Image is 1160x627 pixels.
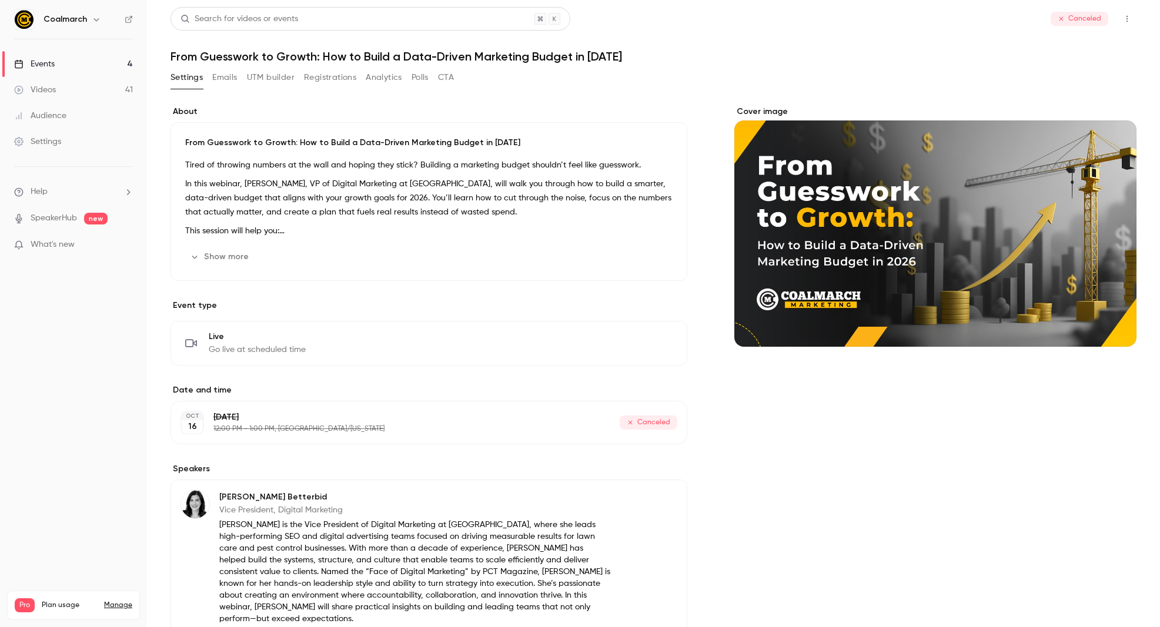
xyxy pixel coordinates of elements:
a: SpeakerHub [31,212,77,224]
a: Manage [104,601,132,610]
div: Settings [14,136,61,147]
label: Date and time [171,384,687,396]
iframe: Noticeable Trigger [119,240,133,250]
p: From Guesswork to Growth: How to Build a Data-Driven Marketing Budget in [DATE] [185,137,673,149]
button: Registrations [304,68,356,87]
p: 12:00 PM - 1:00 PM, [GEOGRAPHIC_DATA]/[US_STATE] [213,424,610,434]
p: Tired of throwing numbers at the wall and hoping they stick? Building a marketing budget shouldn’... [185,158,673,172]
p: [PERSON_NAME] Betterbid [219,491,611,503]
section: Cover image [734,106,1136,347]
label: Cover image [734,106,1136,118]
span: Plan usage [42,601,97,610]
span: Live [209,331,306,343]
h6: Coalmarch [44,14,87,25]
button: Polls [412,68,429,87]
button: Emails [212,68,237,87]
span: new [84,213,108,224]
p: This session will help you: [185,224,673,238]
p: [DATE] [213,411,610,423]
button: Settings [171,68,203,87]
li: help-dropdown-opener [14,186,133,198]
div: Videos [14,84,56,96]
div: Events [14,58,55,70]
button: UTM builder [247,68,295,87]
span: Help [31,186,48,198]
img: Rachel Betterbid [181,490,209,518]
div: Audience [14,110,66,122]
p: Event type [171,300,687,311]
img: Coalmarch [15,10,34,29]
span: Pro [15,598,35,612]
div: Search for videos or events [180,13,298,25]
button: Show more [185,247,256,266]
p: Vice President, Digital Marketing [219,504,611,516]
span: Go live at scheduled time [209,344,306,356]
button: CTA [438,68,454,87]
div: OCT [182,412,203,420]
label: Speakers [171,463,687,475]
span: Canceled [620,415,677,430]
span: What's new [31,239,75,251]
p: 16 [188,421,197,432]
button: Analytics [366,68,402,87]
label: About [171,106,687,118]
p: In this webinar, [PERSON_NAME], VP of Digital Marketing at [GEOGRAPHIC_DATA], will walk you throu... [185,177,673,219]
h1: From Guesswork to Growth: How to Build a Data-Driven Marketing Budget in [DATE] [171,49,1136,63]
p: [PERSON_NAME] is the Vice President of Digital Marketing at [GEOGRAPHIC_DATA], where she leads hi... [219,519,611,625]
span: Canceled [1051,12,1108,26]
